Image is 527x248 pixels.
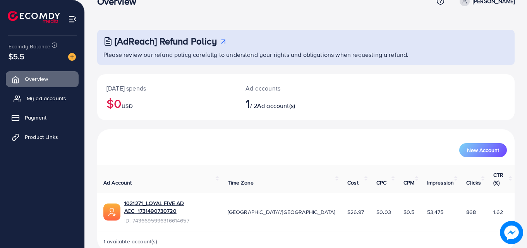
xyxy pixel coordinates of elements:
span: 868 [466,208,476,216]
span: CPC [376,179,386,186]
span: Cost [347,179,359,186]
h2: / 2 [245,96,331,111]
span: [GEOGRAPHIC_DATA]/[GEOGRAPHIC_DATA] [228,208,335,216]
h3: [AdReach] Refund Policy [115,36,217,47]
img: image [500,221,523,244]
span: Ecomdy Balance [9,43,50,50]
span: CTR (%) [493,171,503,186]
a: My ad accounts [6,91,79,106]
img: ic-ads-acc.e4c84228.svg [103,204,120,221]
span: Clicks [466,179,481,186]
span: Impression [427,179,454,186]
button: New Account [459,143,507,157]
span: New Account [467,147,499,153]
img: logo [8,11,60,23]
a: Payment [6,110,79,125]
span: Payment [25,114,46,121]
span: 1 available account(s) [103,238,158,245]
a: Overview [6,71,79,87]
span: USD [122,102,132,110]
span: Time Zone [228,179,254,186]
p: [DATE] spends [106,84,227,93]
p: Please review our refund policy carefully to understand your rights and obligations when requesti... [103,50,510,59]
span: Ad account(s) [257,101,295,110]
span: 53,475 [427,208,444,216]
span: $0.5 [403,208,415,216]
a: Product Links [6,129,79,145]
span: 1.62 [493,208,503,216]
span: $0.03 [376,208,391,216]
img: image [68,53,76,61]
span: Overview [25,75,48,83]
p: Ad accounts [245,84,331,93]
span: Ad Account [103,179,132,186]
span: My ad accounts [27,94,66,102]
span: 1 [245,94,250,112]
span: Product Links [25,133,58,141]
a: 1021271_LOYAL FIVE AD ACC_1731490730720 [124,199,215,215]
h2: $0 [106,96,227,111]
img: menu [68,15,77,24]
span: $26.97 [347,208,364,216]
span: $5.5 [9,51,25,62]
span: CPM [403,179,414,186]
span: ID: 7436695996316614657 [124,217,215,224]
